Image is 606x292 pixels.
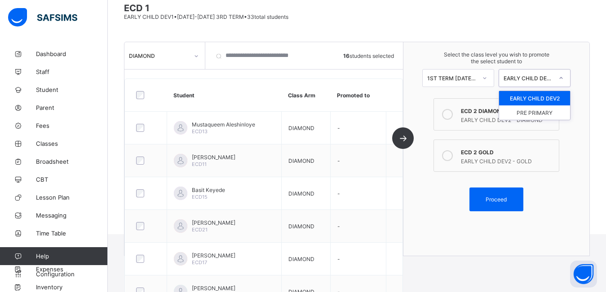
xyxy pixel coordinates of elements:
[343,52,349,59] b: 16
[337,256,340,262] span: -
[192,259,207,266] span: ECD17
[499,91,570,105] div: EARLY CHILD DEV2
[36,122,108,129] span: Fees
[36,104,108,111] span: Parent
[192,161,207,167] span: ECD11
[36,194,108,201] span: Lesson Plan
[36,158,108,165] span: Broadsheet
[330,79,386,112] th: Promoted to
[36,212,108,219] span: Messaging
[192,252,235,259] span: [PERSON_NAME]
[288,190,314,197] span: DIAMOND
[192,219,235,226] span: [PERSON_NAME]
[461,147,554,156] div: ECD 2 GOLD
[129,52,189,59] div: DIAMOND
[36,283,108,291] span: Inventory
[281,79,330,112] th: Class Arm
[192,154,235,161] span: [PERSON_NAME]
[343,52,394,59] span: students selected
[412,51,580,65] span: Select the class level you wish to promote the select student to
[36,230,108,237] span: Time Table
[337,190,340,197] span: -
[192,187,225,193] span: Basit Keyede
[504,75,553,82] div: EARLY CHILD DEV2
[337,125,340,131] span: -
[288,256,314,262] span: DIAMOND
[461,105,554,114] div: ECD 2 DIAMOND
[486,196,507,203] span: Proceed
[36,50,108,57] span: Dashboard
[288,223,314,230] span: DIAMOND
[427,75,477,82] div: 1ST TERM [DATE]-[DATE]
[192,121,255,128] span: Mustaqueem Aleshinloye
[36,270,107,278] span: Configuration
[36,86,108,93] span: Student
[124,13,288,20] span: EARLY CHILD DEV1 • [DATE]-[DATE] 3RD TERM • 33 total students
[36,140,108,147] span: Classes
[167,79,281,112] th: Student
[570,261,597,288] button: Open asap
[36,68,108,75] span: Staff
[288,157,314,164] span: DIAMOND
[288,125,314,131] span: DIAMOND
[124,3,590,13] span: ECD 1
[461,156,554,165] div: EARLY CHILD DEV2 - GOLD
[192,227,208,233] span: ECD21
[461,114,554,123] div: EARLY CHILD DEV2 - DIAMOND
[192,285,235,292] span: [PERSON_NAME]
[337,157,340,164] span: -
[192,194,208,200] span: ECD15
[36,176,108,183] span: CBT
[337,223,340,230] span: -
[8,8,77,27] img: safsims
[499,105,570,120] div: PRE PRIMARY
[36,253,107,260] span: Help
[192,128,208,135] span: ECD13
